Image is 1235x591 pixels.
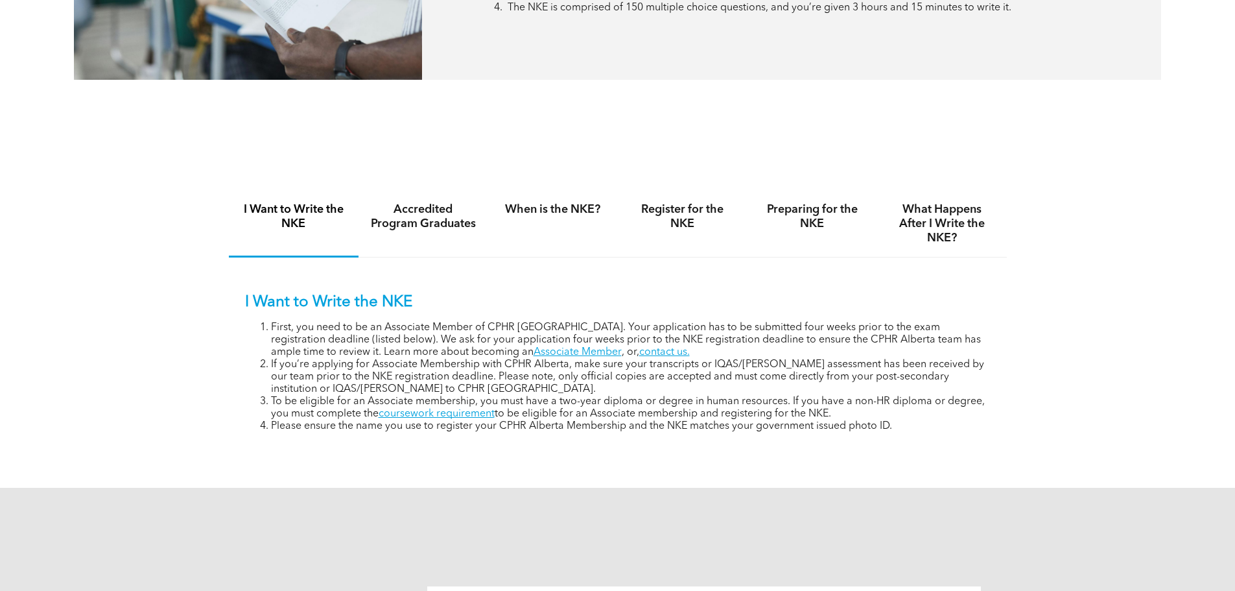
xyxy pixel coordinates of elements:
h4: Preparing for the NKE [759,202,865,231]
p: I Want to Write the NKE [245,293,991,312]
h4: What Happens After I Write the NKE? [889,202,995,245]
h4: Register for the NKE [629,202,736,231]
h4: Accredited Program Graduates [370,202,476,231]
a: Associate Member [534,347,622,357]
a: contact us. [639,347,690,357]
h4: I Want to Write the NKE [241,202,347,231]
span: The NKE is comprised of 150 multiple choice questions, and you’re given 3 hours and 15 minutes to... [508,3,1011,13]
li: If you’re applying for Associate Membership with CPHR Alberta, make sure your transcripts or IQAS... [271,359,991,396]
li: Please ensure the name you use to register your CPHR Alberta Membership and the NKE matches your ... [271,420,991,433]
li: To be eligible for an Associate membership, you must have a two-year diploma or degree in human r... [271,396,991,420]
li: First, you need to be an Associate Member of CPHR [GEOGRAPHIC_DATA]. Your application has to be s... [271,322,991,359]
h4: When is the NKE? [500,202,606,217]
a: coursework requirement [379,409,495,419]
